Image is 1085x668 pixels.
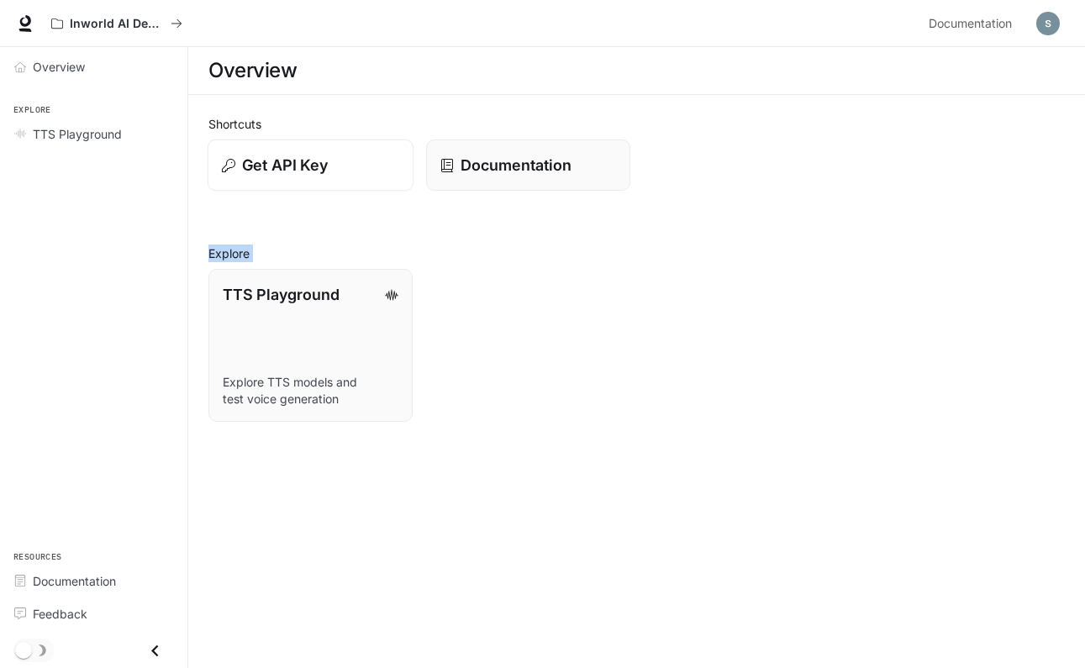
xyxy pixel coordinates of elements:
span: Dark mode toggle [15,640,32,659]
a: Documentation [426,139,630,191]
button: User avatar [1031,7,1065,40]
p: Inworld AI Demos [70,17,164,31]
span: Feedback [33,605,87,623]
p: TTS Playground [223,283,340,306]
span: Overview [33,58,85,76]
a: Documentation [7,566,181,596]
a: Feedback [7,599,181,629]
a: Documentation [922,7,1024,40]
a: TTS PlaygroundExplore TTS models and test voice generation [208,269,413,422]
p: Explore TTS models and test voice generation [223,374,398,408]
img: User avatar [1036,12,1060,35]
p: Get API Key [242,154,328,176]
p: Documentation [461,154,571,176]
span: Documentation [33,572,116,590]
button: Get API Key [208,139,413,192]
h2: Explore [208,245,1065,262]
button: Close drawer [136,634,174,668]
span: Documentation [929,13,1012,34]
a: TTS Playground [7,119,181,149]
h1: Overview [208,54,297,87]
h2: Shortcuts [208,115,1065,133]
span: TTS Playground [33,125,122,143]
a: Overview [7,52,181,82]
button: All workspaces [44,7,190,40]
